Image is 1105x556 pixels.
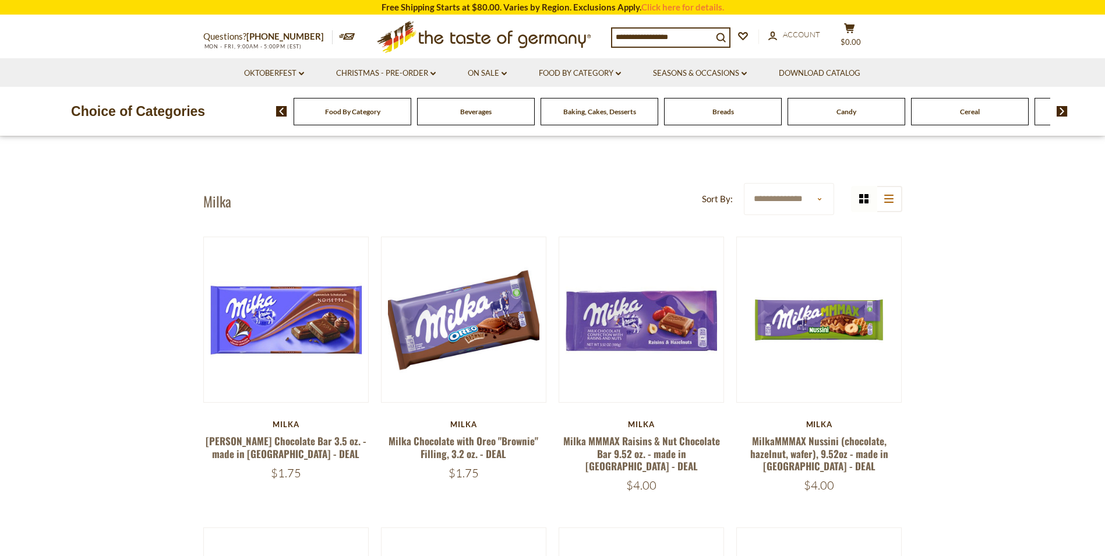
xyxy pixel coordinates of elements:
[783,30,820,39] span: Account
[246,31,324,41] a: [PHONE_NUMBER]
[832,23,867,52] button: $0.00
[203,43,302,50] span: MON - FRI, 9:00AM - 5:00PM (EST)
[381,420,547,429] div: Milka
[779,67,860,80] a: Download Catalog
[244,67,304,80] a: Oktoberfest
[702,192,733,206] label: Sort By:
[382,237,546,402] img: Milka Chocolate with Oreo "Brownie" Filling, 3.2 oz. - DEAL
[626,478,656,492] span: $4.00
[559,420,725,429] div: Milka
[203,29,333,44] p: Questions?
[468,67,507,80] a: On Sale
[460,107,492,116] a: Beverages
[276,106,287,117] img: previous arrow
[203,192,231,210] h1: Milka
[960,107,980,116] a: Cereal
[736,420,902,429] div: Milka
[737,237,902,402] img: Milka MMMAX Nussini
[768,29,820,41] a: Account
[559,237,724,402] img: Milka Raisins & Nut Chocolate Bar
[389,434,538,460] a: Milka Chocolate with Oreo "Brownie" Filling, 3.2 oz. - DEAL
[203,420,369,429] div: Milka
[1057,106,1068,117] img: next arrow
[841,37,861,47] span: $0.00
[204,237,369,402] img: Milka Noisette Chocolate Bar
[804,478,834,492] span: $4.00
[206,434,366,460] a: [PERSON_NAME] Chocolate Bar 3.5 oz. - made in [GEOGRAPHIC_DATA] - DEAL
[750,434,888,473] a: MilkaMMMAX Nussini (chocolate, hazelnut, wafer), 9.52oz - made in [GEOGRAPHIC_DATA] - DEAL
[563,434,720,473] a: Milka MMMAX Raisins & Nut Chocolate Bar 9.52 oz. - made in [GEOGRAPHIC_DATA] - DEAL
[563,107,636,116] a: Baking, Cakes, Desserts
[712,107,734,116] a: Breads
[271,466,301,480] span: $1.75
[836,107,856,116] a: Candy
[336,67,436,80] a: Christmas - PRE-ORDER
[641,2,724,12] a: Click here for details.
[653,67,747,80] a: Seasons & Occasions
[325,107,380,116] a: Food By Category
[449,466,479,480] span: $1.75
[539,67,621,80] a: Food By Category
